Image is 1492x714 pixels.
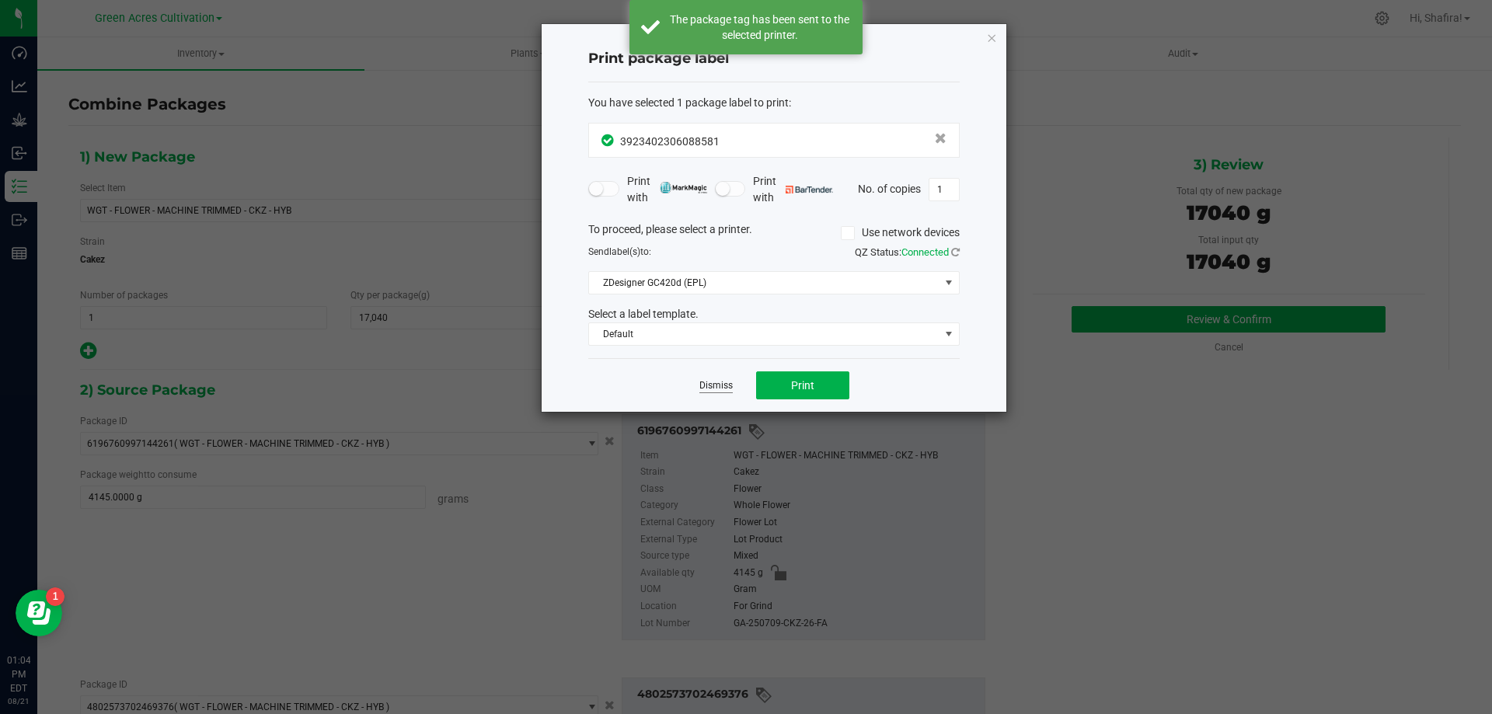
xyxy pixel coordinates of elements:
[588,95,960,111] div: :
[660,182,707,193] img: mark_magic_cybra.png
[577,306,971,322] div: Select a label template.
[577,221,971,245] div: To proceed, please select a printer.
[668,12,851,43] div: The package tag has been sent to the selected printer.
[588,246,651,257] span: Send to:
[901,246,949,258] span: Connected
[620,135,720,148] span: 3923402306088581
[841,225,960,241] label: Use network devices
[588,96,789,109] span: You have selected 1 package label to print
[753,173,833,206] span: Print with
[588,49,960,69] h4: Print package label
[791,379,814,392] span: Print
[858,182,921,194] span: No. of copies
[16,590,62,636] iframe: Resource center
[756,371,849,399] button: Print
[627,173,707,206] span: Print with
[609,246,640,257] span: label(s)
[699,379,733,392] a: Dismiss
[855,246,960,258] span: QZ Status:
[786,186,833,193] img: bartender.png
[46,587,64,606] iframe: Resource center unread badge
[601,132,616,148] span: In Sync
[589,323,939,345] span: Default
[589,272,939,294] span: ZDesigner GC420d (EPL)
